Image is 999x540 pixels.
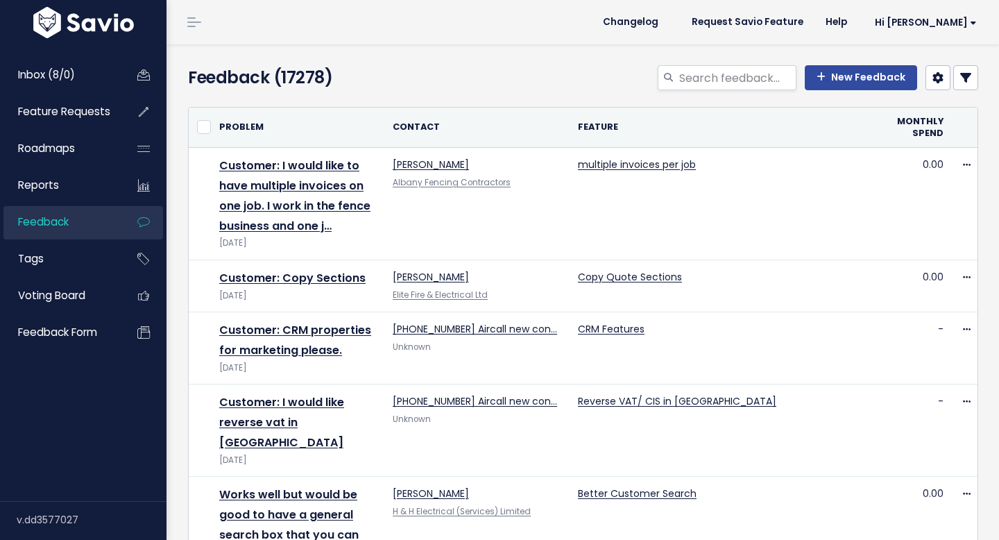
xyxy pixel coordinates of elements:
a: Feature Requests [3,96,115,128]
a: Feedback [3,206,115,238]
a: Tags [3,243,115,275]
h4: Feedback (17278) [188,65,438,90]
span: Unknown [393,414,431,425]
a: New Feedback [805,65,917,90]
a: Request Savio Feature [681,12,814,33]
div: [DATE] [219,361,376,376]
a: Customer: I would like reverse vat in [GEOGRAPHIC_DATA] [219,394,344,450]
th: Problem [211,108,384,148]
td: - [889,312,952,385]
th: Feature [570,108,889,148]
a: Hi [PERSON_NAME] [858,12,988,33]
a: Reverse VAT/ CIS in [GEOGRAPHIC_DATA] [578,394,776,408]
a: Copy Quote Sections [578,270,682,284]
a: Feedback form [3,317,115,348]
span: Feedback [18,214,69,229]
span: Hi [PERSON_NAME] [875,17,977,28]
span: Changelog [603,17,658,27]
a: [PERSON_NAME] [393,158,469,171]
a: Customer: CRM properties for marketing please. [219,322,371,358]
a: Customer: I would like to have multiple invoices on one job. I work in the fence business and one j… [219,158,370,233]
a: CRM Features [578,322,644,336]
a: Help [814,12,858,33]
a: Albany Fencing Contractors [393,177,511,188]
a: Customer: Copy Sections [219,270,366,286]
img: logo-white.9d6f32f41409.svg [30,7,137,38]
a: Voting Board [3,280,115,312]
span: Unknown [393,341,431,353]
a: [PERSON_NAME] [393,487,469,500]
a: Reports [3,169,115,201]
a: multiple invoices per job [578,158,696,171]
span: Reports [18,178,59,192]
a: [PHONE_NUMBER] Aircall new con… [393,322,557,336]
td: - [889,385,952,477]
span: Roadmaps [18,141,75,155]
div: [DATE] [219,236,376,251]
div: v.dd3577027 [17,502,166,538]
td: 0.00 [889,260,952,312]
th: Contact [384,108,570,148]
a: Better Customer Search [578,487,697,500]
th: Monthly spend [889,108,952,148]
a: Roadmaps [3,133,115,164]
span: Inbox (8/0) [18,67,75,82]
div: [DATE] [219,289,376,303]
span: Feature Requests [18,104,110,119]
span: Voting Board [18,288,85,303]
a: [PHONE_NUMBER] Aircall new con… [393,394,557,408]
input: Search feedback... [678,65,796,90]
td: 0.00 [889,148,952,260]
span: Tags [18,251,44,266]
a: [PERSON_NAME] [393,270,469,284]
div: [DATE] [219,453,376,468]
a: Inbox (8/0) [3,59,115,91]
a: H & H Electrical (Services) Limited [393,506,531,517]
a: Elite Fire & Electrical Ltd [393,289,488,301]
span: Feedback form [18,325,97,339]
